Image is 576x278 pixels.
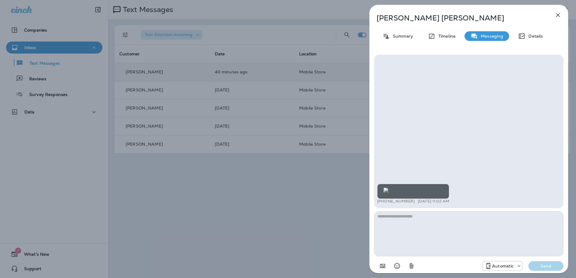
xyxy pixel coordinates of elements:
[377,199,415,204] p: [PHONE_NUMBER]
[391,260,403,272] button: Select an emoji
[478,34,503,39] p: Messaging
[418,199,449,204] p: [DATE] 11:02 AM
[377,14,541,22] p: [PERSON_NAME] [PERSON_NAME]
[383,188,388,193] img: twilio-download
[525,34,543,39] p: Details
[390,34,413,39] p: Summary
[435,34,455,39] p: Timeline
[492,264,514,268] p: Automatic
[377,260,389,272] button: Add in a premade template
